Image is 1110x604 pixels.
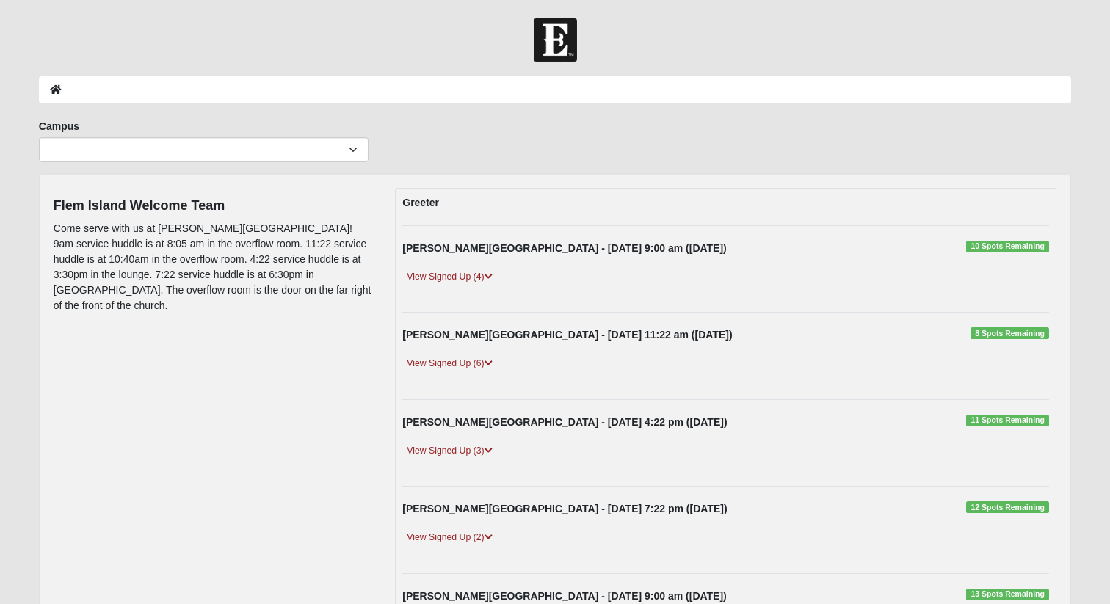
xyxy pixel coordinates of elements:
strong: [PERSON_NAME][GEOGRAPHIC_DATA] - [DATE] 11:22 am ([DATE]) [402,329,732,341]
span: 8 Spots Remaining [971,327,1049,339]
span: 12 Spots Remaining [966,501,1049,513]
a: View Signed Up (3) [402,443,496,459]
strong: [PERSON_NAME][GEOGRAPHIC_DATA] - [DATE] 7:22 pm ([DATE]) [402,503,727,514]
h4: Flem Island Welcome Team [54,198,373,214]
span: 10 Spots Remaining [966,241,1049,252]
label: Campus [39,119,79,134]
span: 13 Spots Remaining [966,589,1049,600]
a: View Signed Up (2) [402,530,496,545]
strong: [PERSON_NAME][GEOGRAPHIC_DATA] - [DATE] 9:00 am ([DATE]) [402,242,727,254]
a: View Signed Up (4) [402,269,496,285]
strong: [PERSON_NAME][GEOGRAPHIC_DATA] - [DATE] 4:22 pm ([DATE]) [402,416,727,428]
p: Come serve with us at [PERSON_NAME][GEOGRAPHIC_DATA]! 9am service huddle is at 8:05 am in the ove... [54,221,373,313]
a: View Signed Up (6) [402,356,496,371]
strong: Greeter [402,197,439,208]
strong: [PERSON_NAME][GEOGRAPHIC_DATA] - [DATE] 9:00 am ([DATE]) [402,590,727,602]
img: Church of Eleven22 Logo [534,18,577,62]
span: 11 Spots Remaining [966,415,1049,426]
